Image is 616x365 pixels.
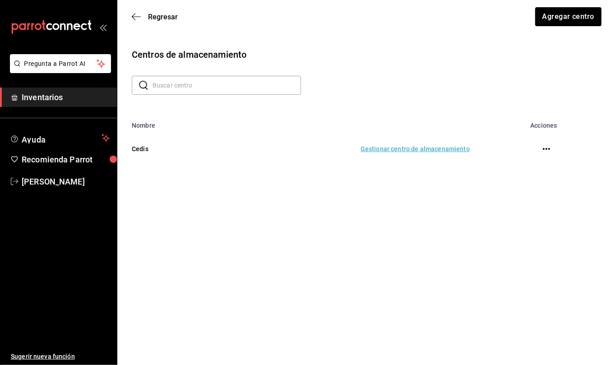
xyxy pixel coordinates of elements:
[153,76,301,94] input: Buscar centro
[117,129,208,169] td: Cedis
[10,54,111,73] button: Pregunta a Parrot AI
[481,116,616,129] th: Acciones
[535,7,602,26] button: Agregar centro
[22,91,110,103] span: Inventarios
[132,13,178,21] button: Regresar
[132,48,246,61] div: Centros de almacenamiento
[99,23,107,31] button: open_drawer_menu
[148,13,178,21] span: Regresar
[208,129,481,169] td: Gestionar centro de almacenamiento
[6,65,111,75] a: Pregunta a Parrot AI
[117,116,208,129] th: Nombre
[22,133,98,143] span: Ayuda
[22,153,110,166] span: Recomienda Parrot
[24,59,97,69] span: Pregunta a Parrot AI
[22,176,110,188] span: [PERSON_NAME]
[11,352,110,361] span: Sugerir nueva función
